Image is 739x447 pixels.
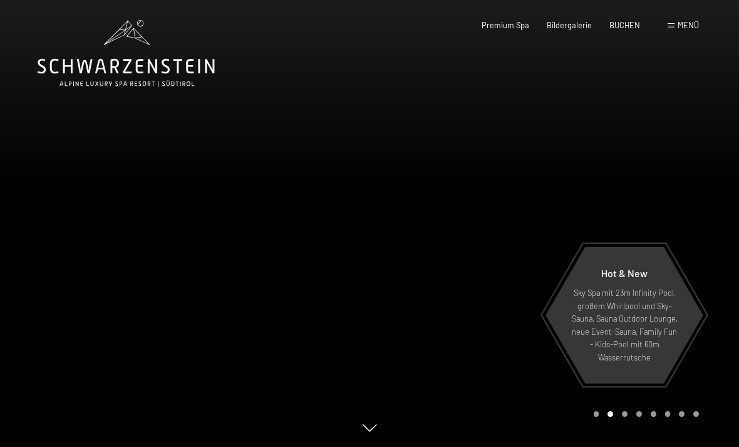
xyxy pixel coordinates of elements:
[609,20,640,30] a: BUCHEN
[589,411,699,417] div: Carousel Pagination
[678,20,699,30] span: Menü
[607,411,613,417] div: Carousel Page 2 (Current Slide)
[547,20,592,30] a: Bildergalerie
[693,411,699,417] div: Carousel Page 8
[636,411,642,417] div: Carousel Page 4
[651,411,656,417] div: Carousel Page 5
[601,267,648,279] span: Hot & New
[482,20,529,30] a: Premium Spa
[665,411,671,417] div: Carousel Page 6
[679,411,685,417] div: Carousel Page 7
[545,246,704,384] a: Hot & New Sky Spa mit 23m Infinity Pool, großem Whirlpool und Sky-Sauna, Sauna Outdoor Lounge, ne...
[622,411,628,417] div: Carousel Page 3
[570,287,679,364] p: Sky Spa mit 23m Infinity Pool, großem Whirlpool und Sky-Sauna, Sauna Outdoor Lounge, neue Event-S...
[594,411,599,417] div: Carousel Page 1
